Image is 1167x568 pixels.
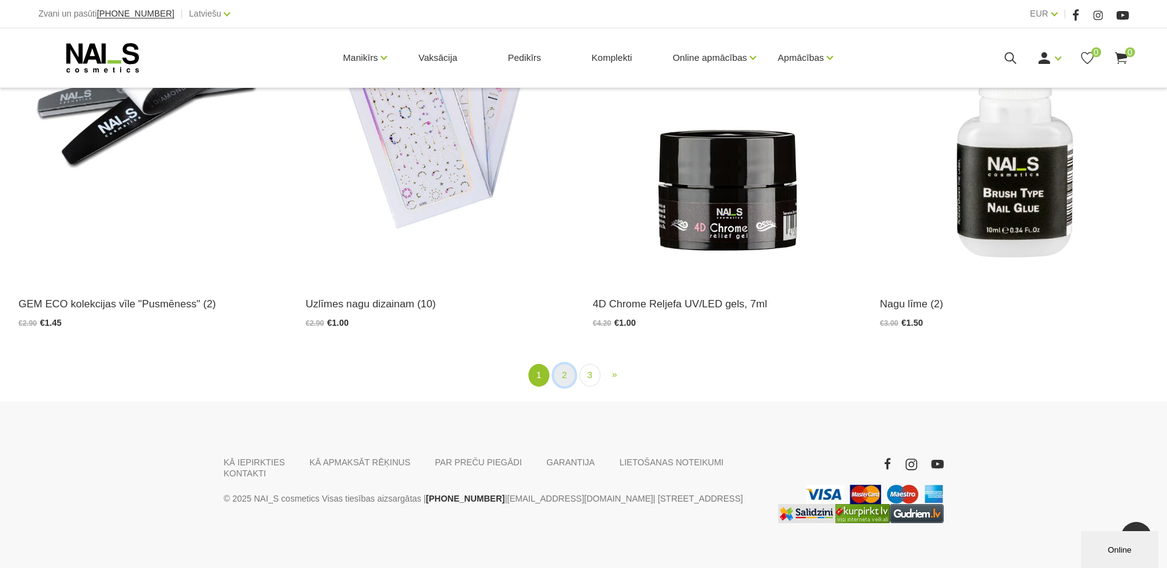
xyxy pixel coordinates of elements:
a: 2 [554,364,575,387]
a: EUR [1030,6,1048,21]
a: [EMAIL_ADDRESS][DOMAIN_NAME] [507,491,653,506]
span: €1.45 [40,318,62,328]
a: LIETOŠANAS NOTEIKUMI [619,457,723,468]
span: 0 [1125,47,1135,57]
span: 0 [1091,47,1101,57]
img: Labākā cena interneta veikalos - Samsung, Cena, iPhone, Mobilie telefoni [778,504,835,523]
span: €2.90 [306,319,324,328]
span: | [1064,6,1066,22]
a: 4D Chrome Reljefa UV/LED gels, 7ml [593,296,862,312]
div: Zvani un pasūti [38,6,174,22]
a: Next [605,364,624,385]
a: [PHONE_NUMBER] [97,9,174,18]
a: 0 [1080,50,1095,66]
p: © 2025 NAI_S cosmetics Visas tiesības aizsargātas | | | [STREET_ADDRESS] [224,491,759,506]
nav: promo-block-product-list [9,364,1158,387]
a: Nagu līme (2) [880,296,1149,312]
span: €1.00 [327,318,349,328]
span: » [612,369,617,379]
span: €2.90 [18,319,37,328]
a: Vaksācija [408,28,467,87]
a: Online apmācības [672,33,747,82]
a: Manikīrs [343,33,378,82]
a: Komplekti [582,28,642,87]
a: 3 [580,364,600,387]
a: KĀ IEPIRKTIES [224,457,285,468]
span: | [180,6,183,22]
span: €1.00 [615,318,636,328]
a: [PHONE_NUMBER] [426,491,504,506]
a: 0 [1113,50,1129,66]
a: https://www.gudriem.lv/veikali/lv [890,504,944,523]
iframe: chat widget [1081,529,1161,568]
img: www.gudriem.lv/veikali/lv [890,504,944,523]
a: PAR PREČU PIEGĀDI [435,457,522,468]
a: GARANTIJA [546,457,595,468]
span: €3.00 [880,319,898,328]
span: €1.50 [901,318,923,328]
img: Lielākais Latvijas interneta veikalu preču meklētājs [835,504,890,523]
a: KĀ APMAKSĀT RĒĶINUS [309,457,410,468]
a: KONTAKTI [224,468,266,479]
a: GEM ECO kolekcijas vīle "Pusmēness" (2) [18,296,287,312]
a: Latviešu [189,6,221,21]
a: Uzlīmes nagu dizainam (10) [306,296,575,312]
a: 1 [528,364,549,387]
a: Pedikīrs [498,28,551,87]
a: Apmācības [778,33,824,82]
span: €4.20 [593,319,611,328]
